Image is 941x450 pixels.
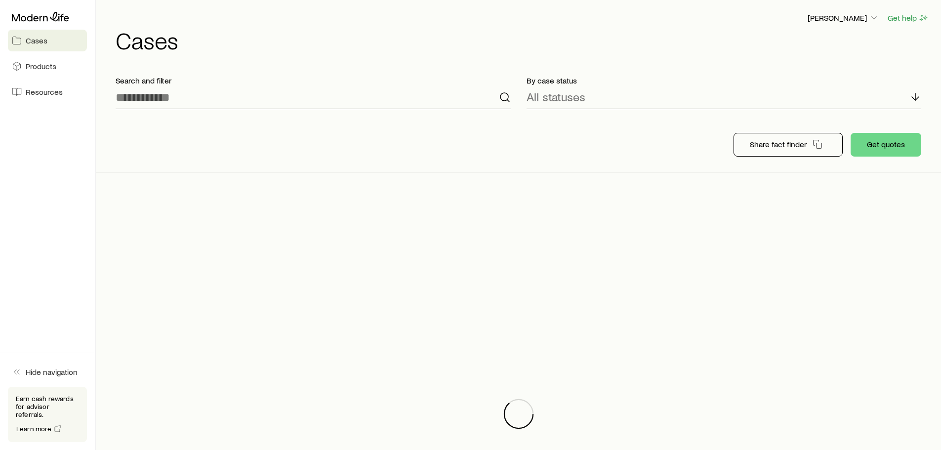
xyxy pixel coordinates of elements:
p: By case status [527,76,922,85]
span: Products [26,61,56,71]
button: Hide navigation [8,361,87,383]
span: Learn more [16,425,52,432]
p: [PERSON_NAME] [808,13,879,23]
button: Get quotes [851,133,921,157]
span: Cases [26,36,47,45]
button: Share fact finder [734,133,843,157]
a: Products [8,55,87,77]
button: Get help [887,12,929,24]
button: [PERSON_NAME] [807,12,879,24]
p: All statuses [527,90,585,104]
span: Resources [26,87,63,97]
a: Resources [8,81,87,103]
span: Hide navigation [26,367,78,377]
div: Earn cash rewards for advisor referrals.Learn more [8,387,87,442]
p: Search and filter [116,76,511,85]
p: Earn cash rewards for advisor referrals. [16,395,79,418]
a: Cases [8,30,87,51]
h1: Cases [116,28,929,52]
p: Share fact finder [750,139,807,149]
